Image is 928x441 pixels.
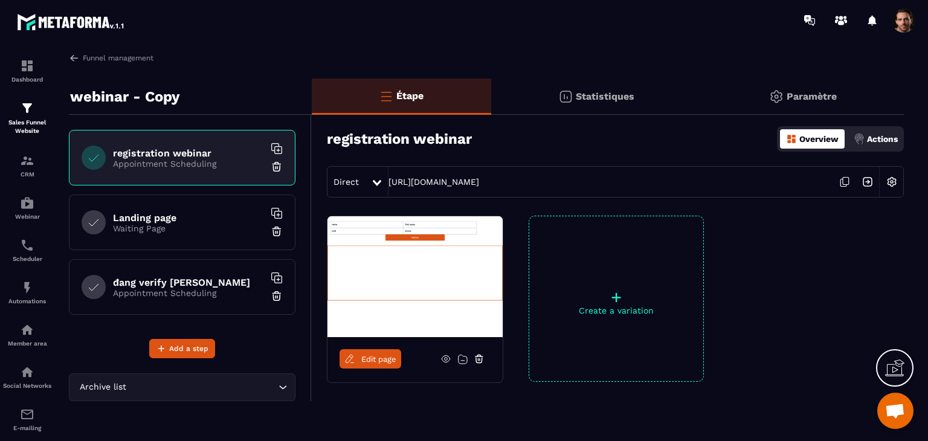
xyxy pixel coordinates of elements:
img: social-network [20,365,34,379]
img: automations [20,196,34,210]
p: Dashboard [3,76,51,83]
a: schedulerschedulerScheduler [3,229,51,271]
p: Actions [867,134,898,144]
a: Edit page [340,349,401,369]
p: Create a variation [529,306,703,315]
button: Add a step [149,339,215,358]
img: scheduler [20,238,34,253]
p: Statistiques [576,91,634,102]
img: email [20,407,34,422]
img: trash [271,225,283,237]
p: Social Networks [3,382,51,389]
span: Add a step [169,343,208,355]
a: automationsautomationsWebinar [3,187,51,229]
p: Webinar [3,213,51,220]
img: trash [271,290,283,302]
img: dashboard-orange.40269519.svg [786,134,797,144]
h6: registration webinar [113,147,264,159]
img: bars-o.4a397970.svg [379,89,393,103]
p: Automations [3,298,51,304]
a: Mở cuộc trò chuyện [877,393,913,429]
img: arrow-next.bcc2205e.svg [856,170,879,193]
p: Appointment Scheduling [113,159,264,169]
img: automations [20,280,34,295]
img: formation [20,153,34,168]
input: Search for option [129,381,275,394]
img: stats.20deebd0.svg [558,89,573,104]
a: [URL][DOMAIN_NAME] [388,177,479,187]
p: Overview [799,134,839,144]
p: CRM [3,171,51,178]
p: + [529,289,703,306]
img: formation [20,59,34,73]
a: emailemailE-mailing [3,398,51,440]
img: actions.d6e523a2.png [854,134,865,144]
img: formation [20,101,34,115]
a: social-networksocial-networkSocial Networks [3,356,51,398]
span: Edit page [361,355,396,364]
p: Scheduler [3,256,51,262]
h3: registration webinar [327,130,472,147]
p: Sales Funnel Website [3,118,51,135]
a: automationsautomationsAutomations [3,271,51,314]
a: formationformationCRM [3,144,51,187]
img: trash [271,161,283,173]
p: webinar - Copy [70,85,180,109]
div: Search for option [69,373,295,401]
p: Paramètre [787,91,837,102]
h6: đang verify [PERSON_NAME] [113,277,264,288]
a: formationformationSales Funnel Website [3,92,51,144]
a: Funnel management [69,53,153,63]
img: setting-w.858f3a88.svg [880,170,903,193]
a: formationformationDashboard [3,50,51,92]
img: image [327,216,503,337]
img: arrow [69,53,80,63]
p: Waiting Page [113,224,264,233]
p: Member area [3,340,51,347]
span: Direct [333,177,359,187]
img: automations [20,323,34,337]
img: logo [17,11,126,33]
p: Étape [396,90,424,101]
p: Appointment Scheduling [113,288,264,298]
span: Archive list [77,381,129,394]
p: E-mailing [3,425,51,431]
a: automationsautomationsMember area [3,314,51,356]
img: setting-gr.5f69749f.svg [769,89,784,104]
h6: Landing page [113,212,264,224]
